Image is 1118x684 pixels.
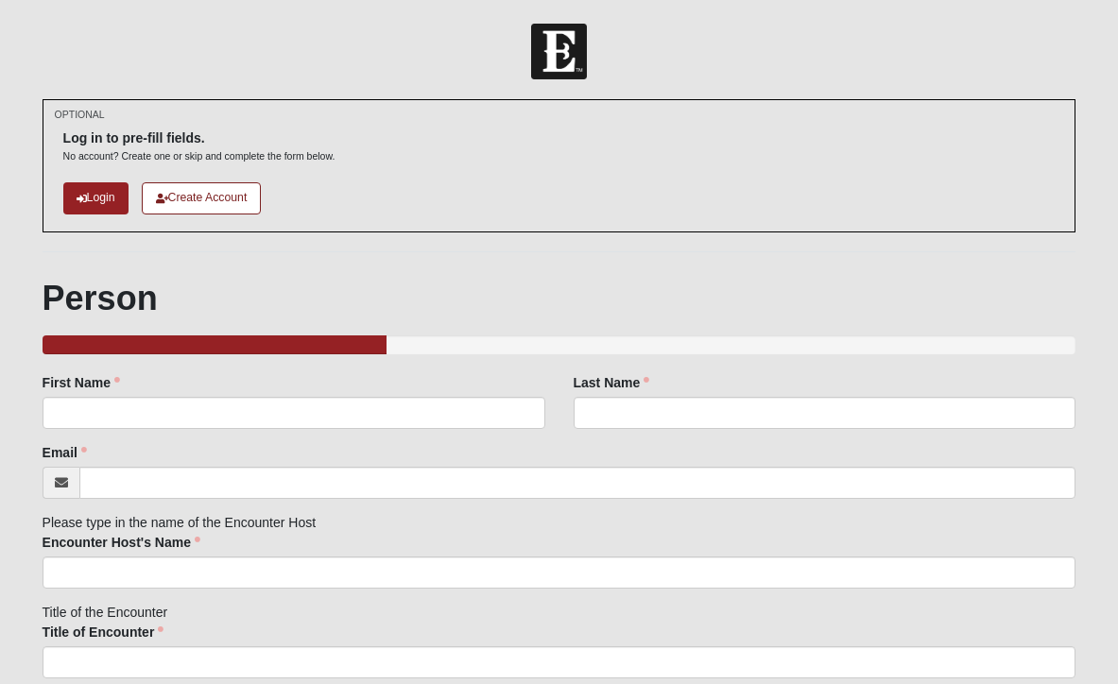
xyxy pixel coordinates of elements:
[43,623,164,641] label: Title of Encounter
[574,373,650,392] label: Last Name
[142,182,262,214] a: Create Account
[63,130,335,146] h6: Log in to pre-fill fields.
[43,373,120,392] label: First Name
[43,533,200,552] label: Encounter Host's Name
[531,24,587,79] img: Church of Eleven22 Logo
[63,149,335,163] p: No account? Create one or skip and complete the form below.
[55,108,105,122] small: OPTIONAL
[43,278,1076,318] h1: Person
[43,443,87,462] label: Email
[63,182,129,214] a: Login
